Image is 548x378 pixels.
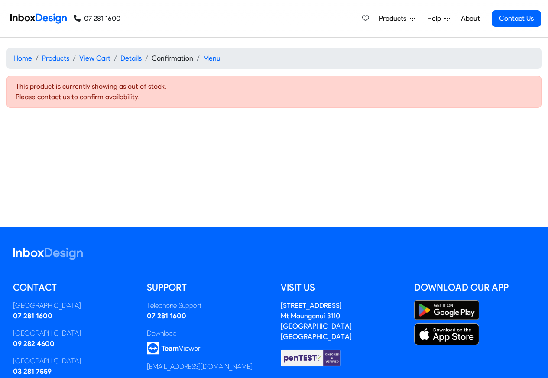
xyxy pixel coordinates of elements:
[281,281,402,294] h5: Visit us
[152,54,193,62] span: Confirmation
[376,10,419,27] a: Products
[6,76,542,108] div: This product is currently showing as out of stock, Please contact us to confirm availability.
[414,281,535,294] h5: Download our App
[13,356,134,366] div: [GEOGRAPHIC_DATA]
[13,248,83,260] img: logo_inboxdesign_white.svg
[13,339,55,348] a: 09 282 4600
[79,54,110,62] a: View Cart
[414,300,479,320] img: Google Play Store
[13,367,52,375] a: 03 281 7559
[13,312,52,320] a: 07 281 1600
[492,10,541,27] a: Contact Us
[147,342,201,355] img: logo_teamviewer.svg
[13,300,134,311] div: [GEOGRAPHIC_DATA]
[147,281,268,294] h5: Support
[281,353,341,362] a: Checked & Verified by penTEST
[74,13,120,24] a: 07 281 1600
[13,328,134,339] div: [GEOGRAPHIC_DATA]
[147,328,268,339] div: Download
[203,54,220,62] a: Menu
[424,10,454,27] a: Help
[147,362,253,371] a: [EMAIL_ADDRESS][DOMAIN_NAME]
[379,13,410,24] span: Products
[6,48,542,69] nav: breadcrumb
[147,300,268,311] div: Telephone Support
[414,323,479,345] img: Apple App Store
[427,13,444,24] span: Help
[281,301,352,341] a: [STREET_ADDRESS]Mt Maunganui 3110[GEOGRAPHIC_DATA][GEOGRAPHIC_DATA]
[281,349,341,367] img: Checked & Verified by penTEST
[42,54,69,62] a: Products
[147,312,186,320] a: 07 281 1600
[120,54,142,62] a: Details
[13,281,134,294] h5: Contact
[281,301,352,341] address: [STREET_ADDRESS] Mt Maunganui 3110 [GEOGRAPHIC_DATA] [GEOGRAPHIC_DATA]
[458,10,482,27] a: About
[13,54,32,62] a: Home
